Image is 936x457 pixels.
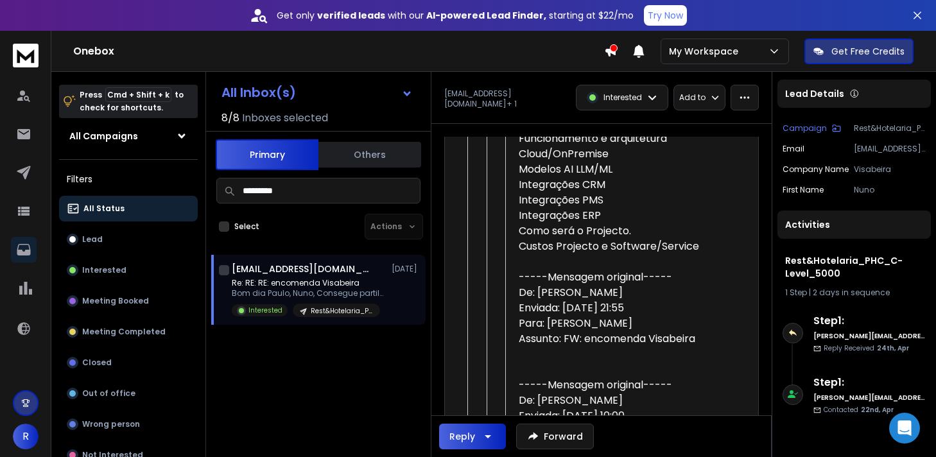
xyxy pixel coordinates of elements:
button: All Inbox(s) [211,80,423,105]
h6: [PERSON_NAME][EMAIL_ADDRESS][DOMAIN_NAME] [813,393,926,402]
button: Campaign [783,123,841,134]
p: Company Name [783,164,849,175]
button: Reply [439,424,506,449]
span: Cmd + Shift + k [105,87,171,102]
button: Others [318,141,421,169]
button: Meeting Completed [59,319,198,345]
button: Lead [59,227,198,252]
h6: Step 1 : [813,375,926,390]
strong: AI-powered Lead Finder, [426,9,546,22]
p: Lead Details [785,87,844,100]
label: Select [234,221,259,232]
button: Forward [516,424,594,449]
p: Nuno [854,185,926,195]
p: Bom dia Paulo, Nuno, Consegue partilhar [232,288,386,298]
button: R [13,424,39,449]
p: [EMAIL_ADDRESS][DOMAIN_NAME] + 1 [444,89,568,109]
p: Rest&Hotelaria_PHC_C-Level_5000 [854,123,926,134]
span: 24th, Apr [877,343,909,353]
p: Wrong person [82,419,140,429]
h3: Filters [59,170,198,188]
button: Meeting Booked [59,288,198,314]
p: Try Now [648,9,683,22]
h3: Inboxes selected [242,110,328,126]
button: Interested [59,257,198,283]
button: Get Free Credits [804,39,914,64]
p: Get Free Credits [831,45,905,58]
button: Primary [216,139,318,170]
button: Wrong person [59,411,198,437]
button: Try Now [644,5,687,26]
h1: All Campaigns [69,130,138,142]
p: Meeting Booked [82,296,149,306]
h1: [EMAIL_ADDRESS][DOMAIN_NAME] +1 [232,263,373,275]
p: Get only with our starting at $22/mo [277,9,634,22]
p: Campaign [783,123,827,134]
h1: All Inbox(s) [221,86,296,99]
span: 1 Step [785,287,807,298]
span: 2 days in sequence [813,287,890,298]
p: Closed [82,358,112,368]
p: Meeting Completed [82,327,166,337]
div: Open Intercom Messenger [889,413,920,444]
div: Reply [449,430,475,443]
h1: Onebox [73,44,604,59]
p: First Name [783,185,824,195]
button: Out of office [59,381,198,406]
p: Interested [248,306,282,315]
p: Re: RE: RE: encomenda Visabeira [232,278,386,288]
h1: Rest&Hotelaria_PHC_C-Level_5000 [785,254,923,280]
div: | [785,288,923,298]
span: 8 / 8 [221,110,239,126]
h6: Step 1 : [813,313,926,329]
p: Interested [82,265,126,275]
p: Email [783,144,804,154]
p: Add to [679,92,706,103]
p: My Workspace [669,45,743,58]
button: All Status [59,196,198,221]
span: 22nd, Apr [861,405,894,415]
p: Visabeira [854,164,926,175]
p: Interested [603,92,642,103]
strong: verified leads [317,9,385,22]
button: All Campaigns [59,123,198,149]
p: All Status [83,203,125,214]
p: [EMAIL_ADDRESS][DOMAIN_NAME] [854,144,926,154]
p: Reply Received [824,343,909,353]
h6: [PERSON_NAME][EMAIL_ADDRESS][DOMAIN_NAME] [813,331,926,341]
p: [DATE] [392,264,420,274]
img: logo [13,44,39,67]
p: Contacted [824,405,894,415]
button: Closed [59,350,198,375]
p: Press to check for shortcuts. [80,89,184,114]
p: Out of office [82,388,135,399]
p: Rest&Hotelaria_PHC_C-Level_5000 [311,306,372,316]
div: Activities [777,211,931,239]
p: Lead [82,234,103,245]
